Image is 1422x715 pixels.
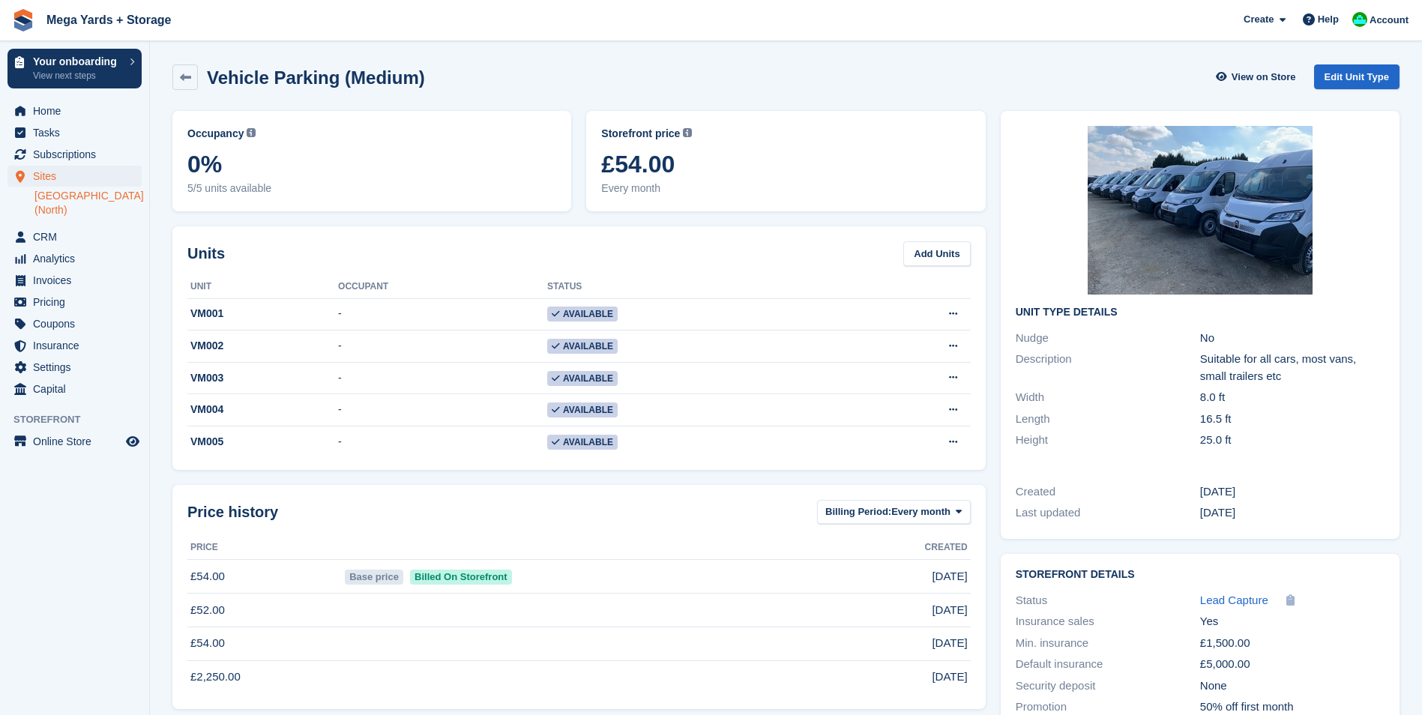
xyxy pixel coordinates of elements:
span: Lead Capture [1200,594,1268,606]
span: Available [547,402,618,417]
div: Status [1016,592,1200,609]
span: Storefront price [601,126,680,142]
span: Storefront [13,412,149,427]
h2: Storefront Details [1016,569,1385,581]
a: menu [7,166,142,187]
span: Created [925,540,968,554]
span: Every month [601,181,970,196]
a: Your onboarding View next steps [7,49,142,88]
p: Your onboarding [33,56,122,67]
img: stora-icon-8386f47178a22dfd0bd8f6a31ec36ba5ce8667c1dd55bd0f319d3a0aa187defe.svg [12,9,34,31]
div: Length [1016,411,1200,428]
div: None [1200,678,1385,695]
a: menu [7,248,142,269]
span: Capital [33,378,123,399]
td: - [338,331,547,363]
div: Last updated [1016,504,1200,522]
div: VM005 [187,434,338,450]
th: Unit [187,275,338,299]
span: £54.00 [601,151,970,178]
span: Online Store [33,431,123,452]
span: View on Store [1232,70,1296,85]
div: 16.5 ft [1200,411,1385,428]
span: 5/5 units available [187,181,556,196]
span: Settings [33,357,123,378]
a: menu [7,226,142,247]
th: Occupant [338,275,547,299]
div: Suitable for all cars, most vans, small trailers etc [1200,351,1385,384]
div: Min. insurance [1016,635,1200,652]
div: VM002 [187,338,338,354]
td: £52.00 [187,594,342,627]
img: icon-info-grey-7440780725fd019a000dd9b08b2336e03edf1995a4989e88bcd33f0948082b44.svg [247,128,256,137]
a: Edit Unit Type [1314,64,1400,89]
div: Default insurance [1016,656,1200,673]
a: menu [7,270,142,291]
span: Price history [187,501,278,523]
div: VM003 [187,370,338,386]
span: Billing Period: [825,504,891,519]
div: Insurance sales [1016,613,1200,630]
span: Billed On Storefront [410,570,513,585]
a: Lead Capture [1200,592,1268,609]
div: Description [1016,351,1200,384]
td: - [338,394,547,426]
a: menu [7,292,142,313]
span: Pricing [33,292,123,313]
td: £2,250.00 [187,660,342,693]
span: Every month [891,504,950,519]
span: Create [1244,12,1274,27]
span: Available [547,371,618,386]
td: - [338,298,547,331]
img: shutterstock_2593224635.jpg [1088,126,1313,295]
span: Occupancy [187,126,244,142]
img: icon-info-grey-7440780725fd019a000dd9b08b2336e03edf1995a4989e88bcd33f0948082b44.svg [683,128,692,137]
div: No [1200,330,1385,347]
div: Security deposit [1016,678,1200,695]
span: Invoices [33,270,123,291]
div: 25.0 ft [1200,432,1385,449]
div: [DATE] [1200,483,1385,501]
a: Add Units [903,241,970,266]
h2: Units [187,242,225,265]
span: CRM [33,226,123,247]
div: Nudge [1016,330,1200,347]
span: [DATE] [932,669,967,686]
h2: Vehicle Parking (Medium) [207,67,425,88]
a: menu [7,378,142,399]
a: menu [7,122,142,143]
div: Yes [1200,613,1385,630]
span: Available [547,307,618,322]
p: View next steps [33,69,122,82]
div: Width [1016,389,1200,406]
span: Analytics [33,248,123,269]
span: Base price [345,570,404,585]
span: Available [547,435,618,450]
span: Insurance [33,335,123,356]
div: 8.0 ft [1200,389,1385,406]
span: Help [1318,12,1339,27]
a: menu [7,100,142,121]
span: [DATE] [932,602,967,619]
a: View on Store [1214,64,1302,89]
a: menu [7,357,142,378]
a: [GEOGRAPHIC_DATA] (North) [34,189,142,217]
a: menu [7,313,142,334]
div: VM001 [187,306,338,322]
td: - [338,426,547,458]
td: £54.00 [187,627,342,660]
img: Ben Ainscough [1352,12,1367,27]
button: Billing Period: Every month [817,500,971,525]
span: Home [33,100,123,121]
span: 0% [187,151,556,178]
td: £54.00 [187,560,342,594]
div: Height [1016,432,1200,449]
a: Preview store [124,432,142,450]
td: - [338,362,547,394]
span: [DATE] [932,568,967,585]
span: [DATE] [932,635,967,652]
span: Sites [33,166,123,187]
a: menu [7,335,142,356]
th: Status [547,275,840,299]
h2: Unit Type details [1016,307,1385,319]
